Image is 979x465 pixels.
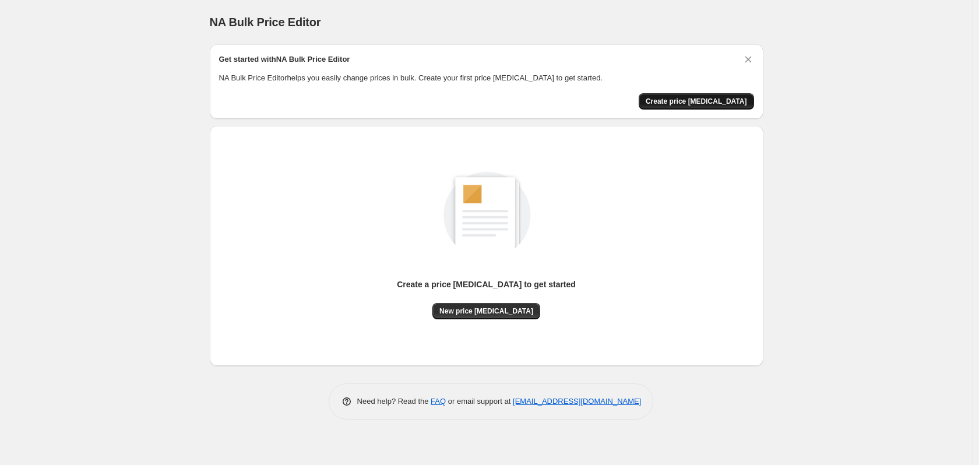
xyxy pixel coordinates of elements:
[210,16,321,29] span: NA Bulk Price Editor
[219,54,350,65] h2: Get started with NA Bulk Price Editor
[397,279,576,290] p: Create a price [MEDICAL_DATA] to get started
[357,397,431,406] span: Need help? Read the
[219,72,754,84] p: NA Bulk Price Editor helps you easily change prices in bulk. Create your first price [MEDICAL_DAT...
[432,303,540,319] button: New price [MEDICAL_DATA]
[639,93,754,110] button: Create price change job
[439,307,533,316] span: New price [MEDICAL_DATA]
[446,397,513,406] span: or email support at
[431,397,446,406] a: FAQ
[742,54,754,65] button: Dismiss card
[513,397,641,406] a: [EMAIL_ADDRESS][DOMAIN_NAME]
[646,97,747,106] span: Create price [MEDICAL_DATA]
